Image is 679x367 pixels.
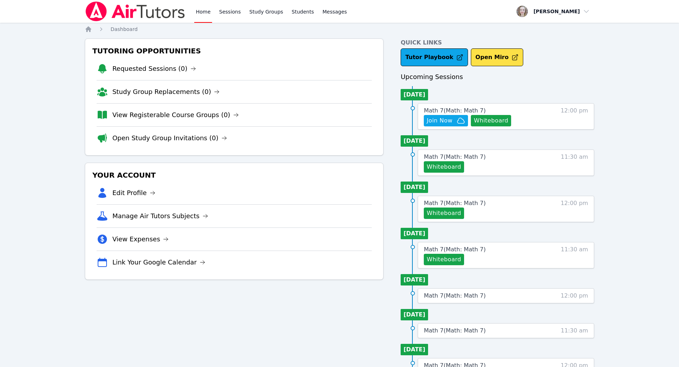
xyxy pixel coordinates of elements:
button: Whiteboard [424,208,464,219]
a: Manage Air Tutors Subjects [112,211,208,221]
span: Dashboard [110,26,138,32]
a: Math 7(Math: Math 7) [424,153,486,161]
a: Study Group Replacements (0) [112,87,220,97]
li: [DATE] [401,309,428,320]
button: Open Miro [471,48,523,66]
nav: Breadcrumb [85,26,594,33]
a: Edit Profile [112,188,155,198]
h3: Your Account [91,169,377,182]
button: Join Now [424,115,468,126]
span: 12:00 pm [561,199,588,219]
a: Math 7(Math: Math 7) [424,245,486,254]
span: Math 7 ( Math: Math 7 ) [424,200,486,206]
a: Requested Sessions (0) [112,64,196,74]
li: [DATE] [401,182,428,193]
li: [DATE] [401,89,428,100]
a: Open Study Group Invitations (0) [112,133,227,143]
span: 11:30 am [561,153,588,173]
span: Join Now [427,116,452,125]
button: Whiteboard [471,115,511,126]
img: Air Tutors [85,1,186,21]
span: Math 7 ( Math: Math 7 ) [424,246,486,253]
button: Whiteboard [424,161,464,173]
h3: Tutoring Opportunities [91,44,377,57]
a: Link Your Google Calendar [112,257,205,267]
a: Tutor Playbook [401,48,468,66]
a: View Registerable Course Groups (0) [112,110,239,120]
span: 12:00 pm [561,292,588,300]
span: Math 7 ( Math: Math 7 ) [424,292,486,299]
a: Math 7(Math: Math 7) [424,326,486,335]
li: [DATE] [401,135,428,147]
button: Whiteboard [424,254,464,265]
h3: Upcoming Sessions [401,72,594,82]
span: Math 7 ( Math: Math 7 ) [424,327,486,334]
a: Math 7(Math: Math 7) [424,199,486,208]
span: Math 7 ( Math: Math 7 ) [424,107,486,114]
li: [DATE] [401,228,428,239]
span: 11:30 am [561,245,588,265]
li: [DATE] [401,344,428,355]
a: Dashboard [110,26,138,33]
a: View Expenses [112,234,169,244]
li: [DATE] [401,274,428,285]
span: 12:00 pm [561,106,588,126]
h4: Quick Links [401,38,594,47]
a: Math 7(Math: Math 7) [424,292,486,300]
a: Math 7(Math: Math 7) [424,106,486,115]
span: Messages [323,8,347,15]
span: Math 7 ( Math: Math 7 ) [424,153,486,160]
span: 11:30 am [561,326,588,335]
